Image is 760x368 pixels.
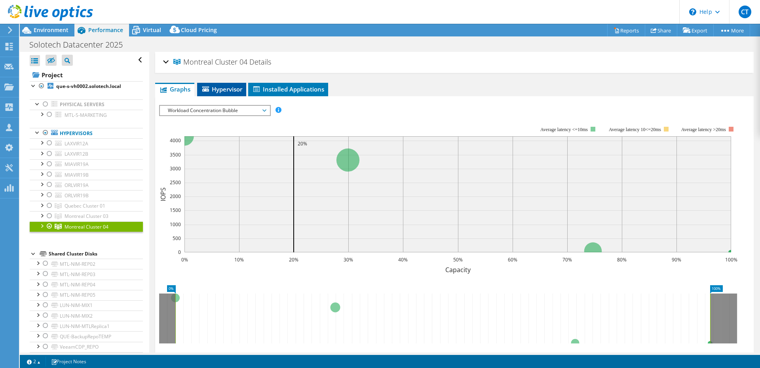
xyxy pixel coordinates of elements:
[298,140,307,147] text: 20%
[201,85,242,93] span: Hypervisor
[170,165,181,172] text: 3000
[30,128,143,138] a: Hypervisors
[65,213,108,219] span: Montreal Cluster 03
[181,256,188,263] text: 0%
[445,265,471,274] text: Capacity
[30,99,143,110] a: Physical Servers
[170,179,181,186] text: 2500
[143,26,161,34] span: Virtual
[30,352,143,362] a: LUN-EMC-Archive1
[30,170,143,180] a: MIAVIR19B
[672,256,681,263] text: 90%
[181,26,217,34] span: Cloud Pricing
[30,211,143,221] a: Montreal Cluster 03
[398,256,408,263] text: 40%
[30,342,143,352] a: VeeamCDP_REPO
[30,159,143,170] a: MIAVIR19A
[607,24,645,36] a: Reports
[30,290,143,300] a: MTL-NIM-REP05
[30,138,143,149] a: LAXVIR12A
[453,256,463,263] text: 50%
[617,256,627,263] text: 80%
[65,112,107,118] span: MTL-S-MARKETING
[65,140,88,147] span: LAXVIR12A
[540,127,588,132] tspan: Average latency <=10ms
[34,26,68,34] span: Environment
[65,161,89,168] span: MIAVIR19A
[713,24,750,36] a: More
[21,357,46,366] a: 2
[30,201,143,211] a: Quebec Cluster 01
[164,106,266,115] span: Workload Concentration Bubble
[725,256,737,263] text: 100%
[609,127,661,132] tspan: Average latency 10<=20ms
[159,85,190,93] span: Graphs
[159,187,167,201] text: IOPS
[30,280,143,290] a: MTL-NIM-REP04
[562,256,572,263] text: 70%
[30,190,143,200] a: ORLVIR19B
[173,58,247,66] span: Montreal Cluster 04
[30,311,143,321] a: LUN-NIM-MIX2
[30,69,143,81] a: Project
[65,172,89,178] span: MIAVIR19B
[344,256,353,263] text: 30%
[65,192,89,199] span: ORLVIR19B
[178,249,181,256] text: 0
[65,151,88,157] span: LAXVIR12B
[252,85,324,93] span: Installed Applications
[508,256,517,263] text: 60%
[88,26,123,34] span: Performance
[56,83,121,90] b: que-s-vh0002.solotech.local
[170,137,181,144] text: 4000
[30,331,143,341] a: QUE-BackupRepoTEMP
[65,202,105,209] span: Quebec Cluster 01
[645,24,677,36] a: Share
[30,259,143,269] a: MTL-NIM-REP02
[249,57,271,67] span: Details
[30,81,143,92] a: que-s-vh0002.solotech.local
[234,256,244,263] text: 10%
[30,300,143,311] a: LUN-NIM-MIX1
[739,6,751,18] span: CT
[677,24,714,36] a: Export
[49,249,143,259] div: Shared Cluster Disks
[170,207,181,214] text: 1500
[30,269,143,279] a: MTL-NIM-REP03
[170,193,181,200] text: 2000
[30,321,143,331] a: LUN-NIM-MTLReplica1
[65,182,89,189] span: ORLVIR19A
[46,357,92,366] a: Project Notes
[170,151,181,158] text: 3500
[65,223,108,230] span: Montreal Cluster 04
[30,149,143,159] a: LAXVIR12B
[30,180,143,190] a: ORLVIR19A
[681,127,726,132] text: Average latency >20ms
[173,235,181,242] text: 500
[26,40,135,49] h1: Solotech Datacenter 2025
[289,256,298,263] text: 20%
[30,110,143,120] a: MTL-S-MARKETING
[689,8,696,15] svg: \n
[30,221,143,232] a: Montreal Cluster 04
[170,221,181,228] text: 1000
